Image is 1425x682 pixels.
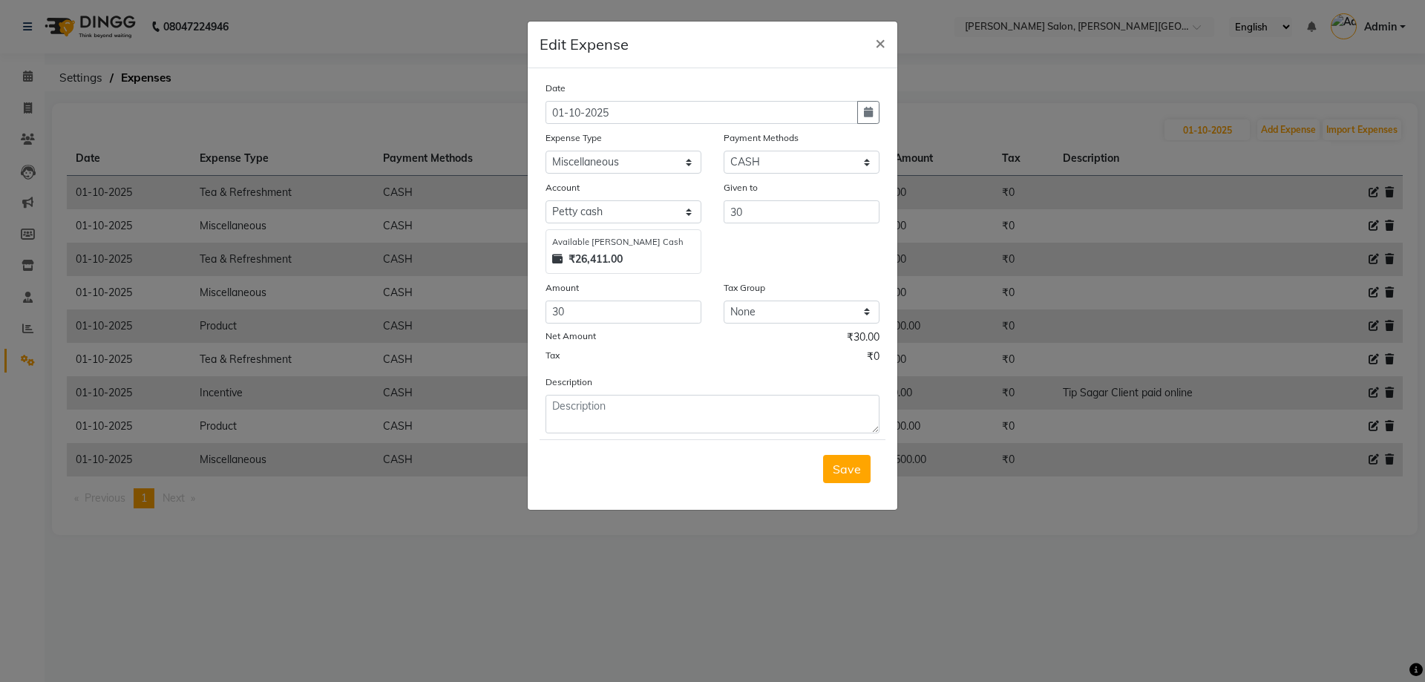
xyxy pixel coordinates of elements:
[546,329,596,343] label: Net Amount
[724,281,765,295] label: Tax Group
[546,281,579,295] label: Amount
[867,349,879,368] span: ₹0
[833,462,861,476] span: Save
[546,131,602,145] label: Expense Type
[546,349,560,362] label: Tax
[546,181,580,194] label: Account
[863,22,897,63] button: Close
[546,301,701,324] input: Amount
[724,200,879,223] input: Given to
[724,181,758,194] label: Given to
[540,33,629,56] h5: Edit Expense
[552,236,695,249] div: Available [PERSON_NAME] Cash
[875,31,885,53] span: ×
[823,455,871,483] button: Save
[546,82,566,95] label: Date
[724,131,799,145] label: Payment Methods
[569,252,623,267] strong: ₹26,411.00
[546,376,592,389] label: Description
[847,329,879,349] span: ₹30.00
